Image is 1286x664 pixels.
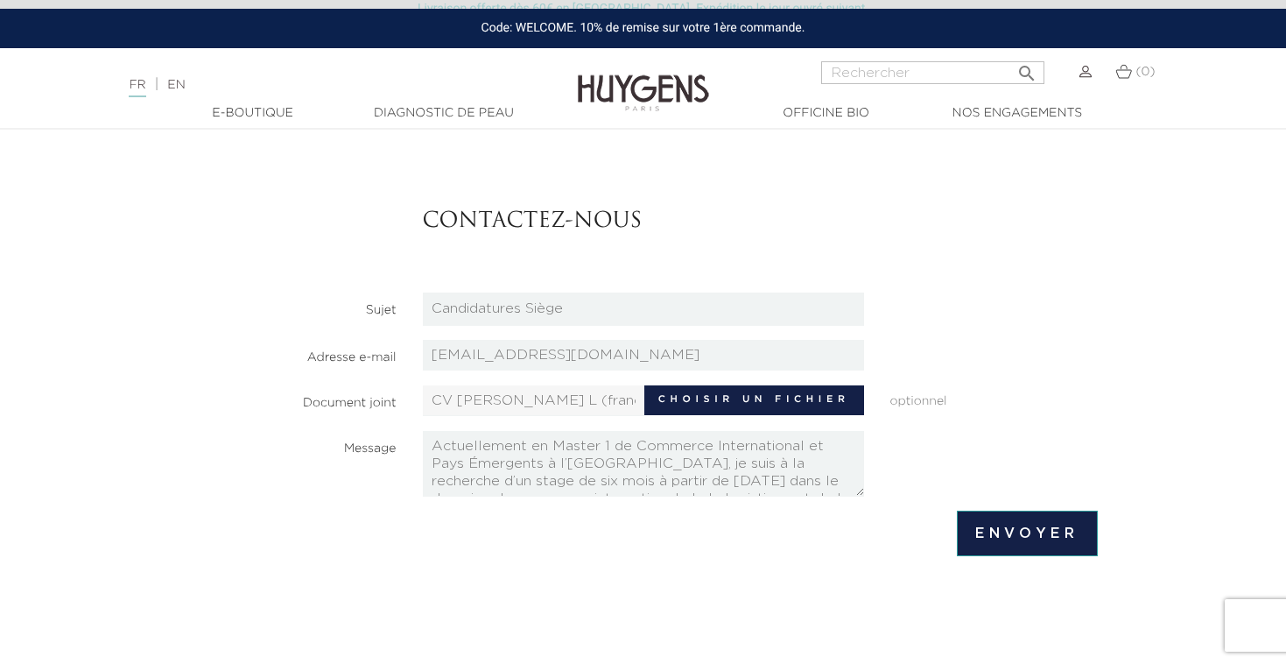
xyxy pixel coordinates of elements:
[739,104,914,123] a: Officine Bio
[423,340,864,371] input: votre@email.com
[821,61,1044,84] input: Rechercher
[578,46,709,114] img: Huygens
[176,431,410,458] label: Message
[877,385,1111,411] span: optionnel
[176,340,410,367] label: Adresse e-mail
[957,511,1097,556] input: Envoyer
[167,79,185,91] a: EN
[423,209,1098,235] h3: Contactez-nous
[120,74,523,95] div: |
[1016,58,1037,79] i: 
[1011,56,1043,80] button: 
[165,104,341,123] a: E-Boutique
[356,104,531,123] a: Diagnostic de peau
[176,293,410,320] label: Sujet
[176,385,410,413] label: Document joint
[930,104,1105,123] a: Nos engagements
[129,79,145,97] a: FR
[1136,66,1156,78] span: (0)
